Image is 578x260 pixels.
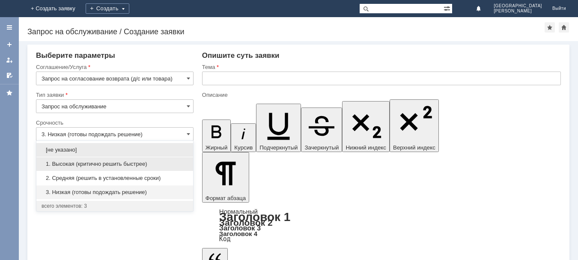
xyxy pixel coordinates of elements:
[202,152,249,203] button: Формат абзаца
[42,175,188,182] span: 2. Средняя (решить в установленные сроки)
[393,144,435,151] span: Верхний индекс
[219,224,261,232] a: Заголовок 3
[545,22,555,33] div: Добавить в избранное
[304,144,339,151] span: Зачеркнутый
[342,101,390,152] button: Нижний индекс
[231,123,256,152] button: Курсив
[301,108,342,152] button: Зачеркнутый
[42,189,188,196] span: 3. Низкая (готовы подождать решение)
[36,64,192,70] div: Соглашение/Услуга
[202,92,559,98] div: Описание
[36,51,115,60] span: Выберите параметры
[3,38,16,51] a: Создать заявку
[234,144,253,151] span: Курсив
[219,235,231,243] a: Код
[219,230,257,237] a: Заголовок 4
[219,208,258,215] a: Нормальный
[390,99,439,152] button: Верхний индекс
[202,120,231,152] button: Жирный
[256,104,301,152] button: Подчеркнутый
[36,92,192,98] div: Тип заявки
[219,210,291,224] a: Заголовок 1
[494,3,542,9] span: [GEOGRAPHIC_DATA]
[259,144,298,151] span: Подчеркнутый
[206,144,228,151] span: Жирный
[559,22,569,33] div: Сделать домашней страницей
[202,64,559,70] div: Тема
[36,120,192,126] div: Срочность
[42,161,188,167] span: 1. Высокая (критично решить быстрее)
[346,144,386,151] span: Нижний индекс
[494,9,542,14] span: [PERSON_NAME]
[3,69,16,82] a: Мои согласования
[202,209,561,242] div: Формат абзаца
[42,146,188,153] span: [не указано]
[86,3,129,14] div: Создать
[219,218,273,227] a: Заголовок 2
[3,53,16,67] a: Мои заявки
[202,51,280,60] span: Опишите суть заявки
[206,195,246,201] span: Формат абзаца
[27,27,545,36] div: Запрос на обслуживание / Создание заявки
[42,203,188,209] div: всего элементов: 3
[444,4,452,12] span: Расширенный поиск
